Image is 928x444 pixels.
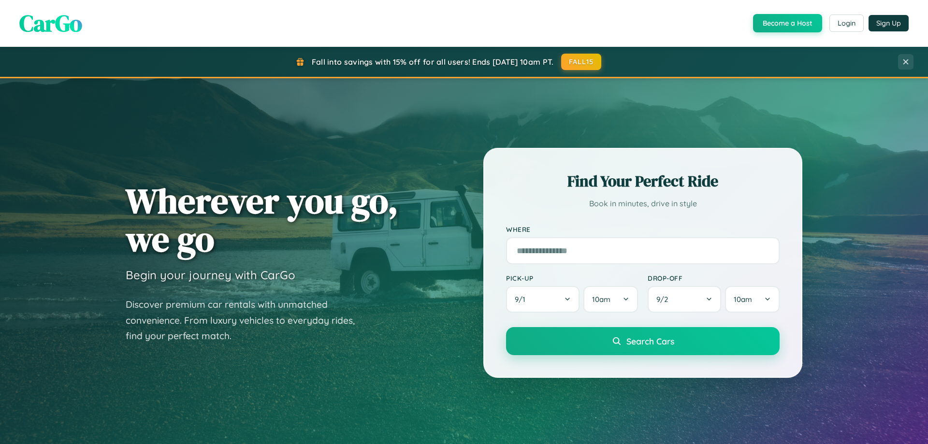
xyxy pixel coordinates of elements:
[312,57,554,67] span: Fall into savings with 15% off for all users! Ends [DATE] 10am PT.
[126,297,367,344] p: Discover premium car rentals with unmatched convenience. From luxury vehicles to everyday rides, ...
[869,15,909,31] button: Sign Up
[515,295,530,304] span: 9 / 1
[626,336,674,346] span: Search Cars
[126,182,398,258] h1: Wherever you go, we go
[506,286,580,313] button: 9/1
[734,295,752,304] span: 10am
[19,7,82,39] span: CarGo
[506,274,638,282] label: Pick-up
[656,295,673,304] span: 9 / 2
[506,197,780,211] p: Book in minutes, drive in style
[583,286,638,313] button: 10am
[506,225,780,233] label: Where
[725,286,780,313] button: 10am
[561,54,602,70] button: FALL15
[753,14,822,32] button: Become a Host
[648,286,721,313] button: 9/2
[829,14,864,32] button: Login
[648,274,780,282] label: Drop-off
[506,327,780,355] button: Search Cars
[506,171,780,192] h2: Find Your Perfect Ride
[592,295,610,304] span: 10am
[126,268,295,282] h3: Begin your journey with CarGo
